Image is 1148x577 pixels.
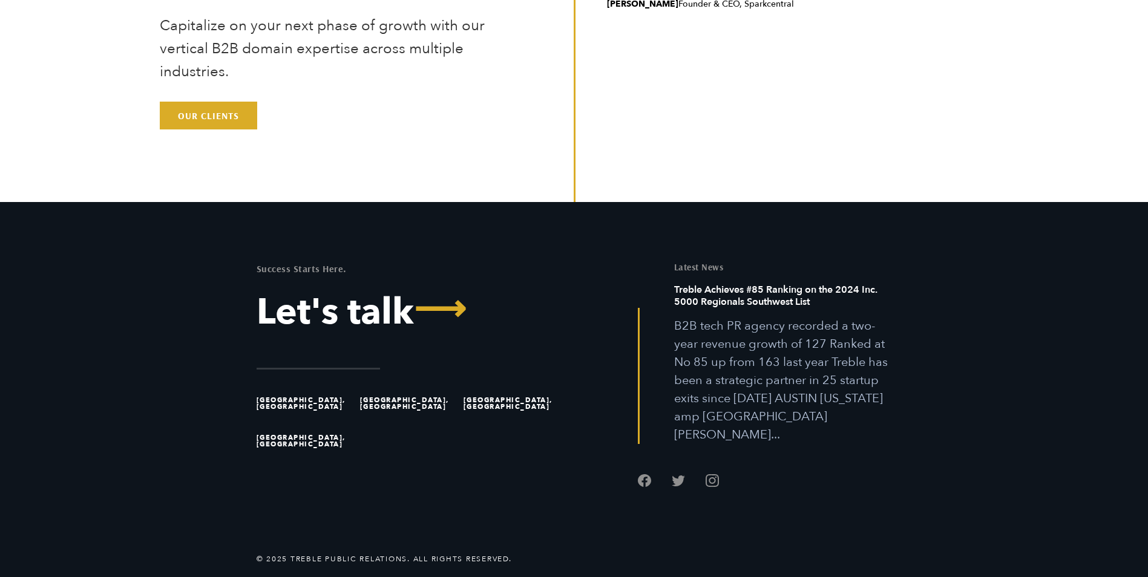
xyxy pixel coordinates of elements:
[160,102,257,129] a: Our Clients
[360,385,458,422] li: [GEOGRAPHIC_DATA], [GEOGRAPHIC_DATA]
[257,554,512,564] li: © 2025 Treble Public Relations. All Rights Reserved.
[160,15,494,83] p: Capitalize on your next phase of growth with our vertical B2B domain expertise across multiple in...
[257,422,355,460] li: [GEOGRAPHIC_DATA], [GEOGRAPHIC_DATA]
[706,474,719,487] a: Follow us on Instagram
[414,291,466,327] span: ⟶
[257,294,565,330] a: Let's Talk
[674,284,892,317] h6: Treble Achieves #85 Ranking on the 2024 Inc. 5000 Regionals Southwest List
[672,474,685,487] a: Follow us on Twitter
[674,262,892,272] h5: Latest News
[257,262,347,275] mark: Success Starts Here.
[674,317,892,444] p: B2B tech PR agency recorded a two-year revenue growth of 127 Ranked at No 85 up from 163 last yea...
[674,284,892,444] a: Read this article
[638,474,651,487] a: Follow us on Facebook
[257,385,355,422] li: [GEOGRAPHIC_DATA], [GEOGRAPHIC_DATA]
[464,385,562,422] li: [GEOGRAPHIC_DATA], [GEOGRAPHIC_DATA]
